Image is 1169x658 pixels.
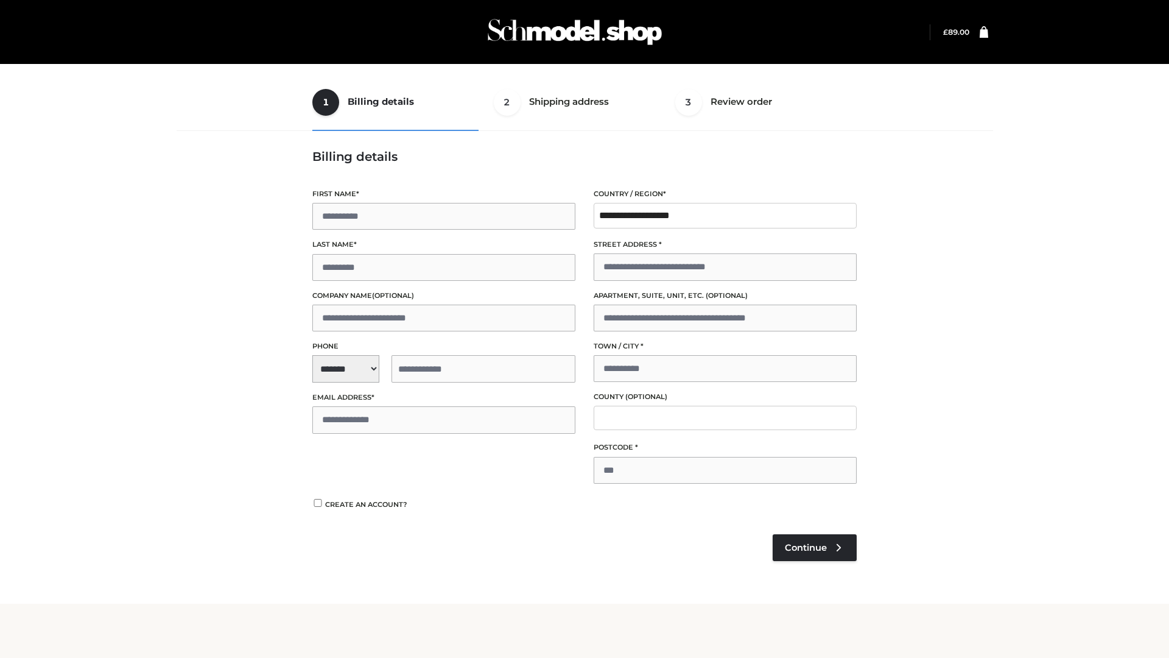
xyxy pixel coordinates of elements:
[943,27,948,37] span: £
[312,149,857,164] h3: Billing details
[594,239,857,250] label: Street address
[943,27,969,37] bdi: 89.00
[943,27,969,37] a: £89.00
[325,500,407,509] span: Create an account?
[594,391,857,403] label: County
[372,291,414,300] span: (optional)
[594,188,857,200] label: Country / Region
[312,392,575,403] label: Email address
[594,341,857,352] label: Town / City
[312,341,575,352] label: Phone
[706,291,748,300] span: (optional)
[312,290,575,302] label: Company name
[625,392,667,401] span: (optional)
[312,188,575,200] label: First name
[312,499,323,507] input: Create an account?
[785,542,827,553] span: Continue
[594,290,857,302] label: Apartment, suite, unit, etc.
[312,239,575,250] label: Last name
[594,442,857,453] label: Postcode
[773,534,857,561] a: Continue
[483,8,666,56] img: Schmodel Admin 964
